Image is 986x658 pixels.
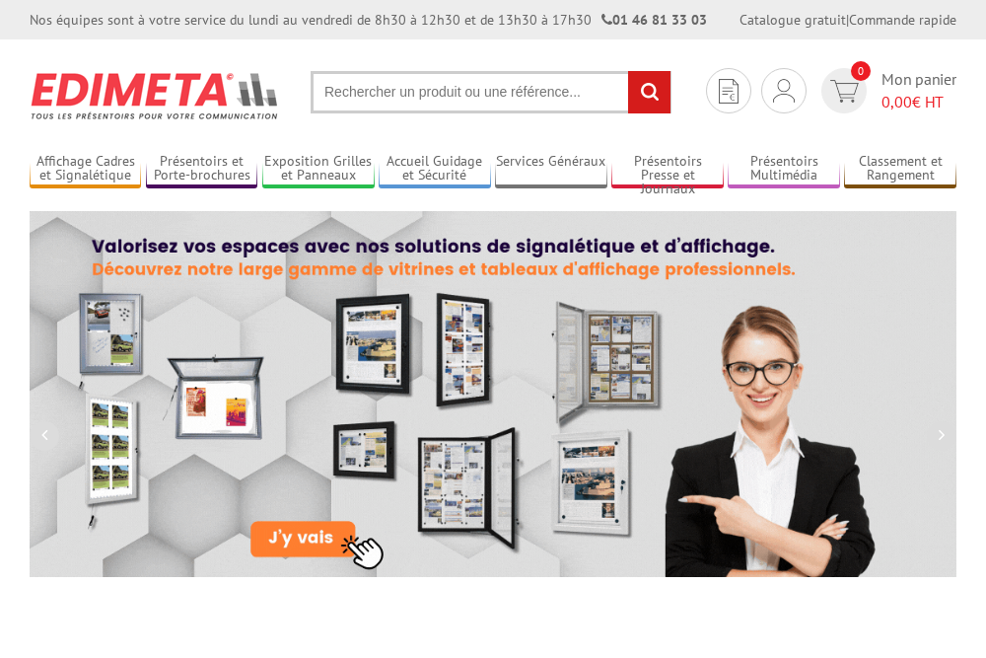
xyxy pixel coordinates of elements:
[851,61,871,81] span: 0
[30,153,141,185] a: Affichage Cadres et Signalétique
[146,153,257,185] a: Présentoirs et Porte-brochures
[601,11,707,29] strong: 01 46 81 33 03
[379,153,490,185] a: Accueil Guidage et Sécurité
[30,59,281,132] img: Présentoir, panneau, stand - Edimeta - PLV, affichage, mobilier bureau, entreprise
[849,11,956,29] a: Commande rapide
[311,71,671,113] input: Rechercher un produit ou une référence...
[728,153,839,185] a: Présentoirs Multimédia
[773,79,795,103] img: devis rapide
[30,10,707,30] div: Nos équipes sont à votre service du lundi au vendredi de 8h30 à 12h30 et de 13h30 à 17h30
[844,153,955,185] a: Classement et Rangement
[719,79,739,104] img: devis rapide
[628,71,670,113] input: rechercher
[881,68,956,113] span: Mon panier
[262,153,374,185] a: Exposition Grilles et Panneaux
[816,68,956,113] a: devis rapide 0 Mon panier 0,00€ HT
[495,153,606,185] a: Services Généraux
[611,153,723,185] a: Présentoirs Presse et Journaux
[881,92,912,111] span: 0,00
[830,80,859,103] img: devis rapide
[739,10,956,30] div: |
[739,11,846,29] a: Catalogue gratuit
[881,91,956,113] span: € HT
